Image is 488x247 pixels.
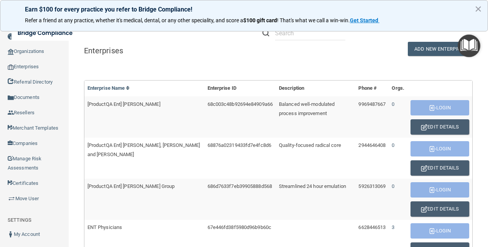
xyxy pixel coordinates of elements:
[429,187,436,193] img: enterprise-login.afad3ce8.svg
[411,223,469,239] button: Login
[421,206,427,212] img: enterprise-edit.29f15f7b.svg
[458,35,480,57] button: Open Resource Center
[8,231,14,237] img: ic_user_dark.df1a06c3.png
[408,42,473,56] button: ADD NEW ENTERPRISE
[429,146,436,152] img: enterprise-login.afad3ce8.svg
[84,46,206,55] h5: Enterprises
[358,224,386,230] span: 6628446513
[411,160,469,176] button: Edit Details
[358,101,386,107] span: 9969487667
[392,101,394,107] span: 0
[208,101,273,107] span: 68c003c48b92694e84909a66
[350,17,379,23] a: Get Started
[204,81,276,96] th: Enterprise ID
[411,100,469,115] button: Login
[275,26,345,40] input: Search
[392,183,394,189] span: 0
[25,6,463,13] p: Earn $100 for every practice you refer to Bridge Compliance!
[429,228,436,234] img: enterprise-login.afad3ce8.svg
[87,85,130,91] a: Enterprise Name
[8,95,14,101] img: icon-documents.8dae5593.png
[411,182,469,198] button: Login
[262,30,269,36] img: ic-search.3b580494.png
[392,142,394,148] span: 0
[87,101,160,107] span: [ProductQA Ent] [PERSON_NAME]
[277,17,350,23] span: ! That's what we call a win-win.
[25,17,243,23] span: Refer a friend at any practice, whether it's medical, dental, or any other speciality, and score a
[12,25,80,41] img: bridge_compliance_login_screen.278c3ca4.svg
[87,183,175,189] span: [ProductQA Ent] [PERSON_NAME] Group
[208,224,271,230] span: 67e446fd38f5980d96b9b60c
[8,216,31,225] label: SETTINGS
[411,141,469,156] button: Login
[279,142,341,148] span: Quality-focused radical core
[392,224,394,230] span: 3
[279,183,346,189] span: Streamlined 24 hour emulation
[8,64,14,70] img: enterprise.0d942306.png
[429,105,436,111] img: enterprise-login.afad3ce8.svg
[355,81,389,96] th: Phone #
[8,195,15,203] img: briefcase.64adab9b.png
[475,3,482,15] button: Close
[8,49,14,55] img: organization-icon.f8decf85.png
[8,110,14,116] img: ic_reseller.de258add.png
[208,142,271,148] span: 68876a02319433fd7e4fc8d6
[208,183,272,189] span: 686d7633f7eb39905888d568
[358,183,386,189] span: 5926313069
[389,81,407,96] th: Orgs.
[87,142,200,157] span: [ProductQA Ent] [PERSON_NAME], [PERSON_NAME] and [PERSON_NAME]
[421,124,427,130] img: enterprise-edit.29f15f7b.svg
[421,165,427,171] img: enterprise-edit.29f15f7b.svg
[411,119,469,135] button: Edit Details
[243,17,277,23] strong: $100 gift card
[87,224,122,230] span: ENT Physicians
[358,142,386,148] span: 2944646408
[350,17,378,23] strong: Get Started
[276,81,356,96] th: Description
[279,101,335,116] span: Balanced well-modulated process improvement
[411,201,469,217] button: Edit Details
